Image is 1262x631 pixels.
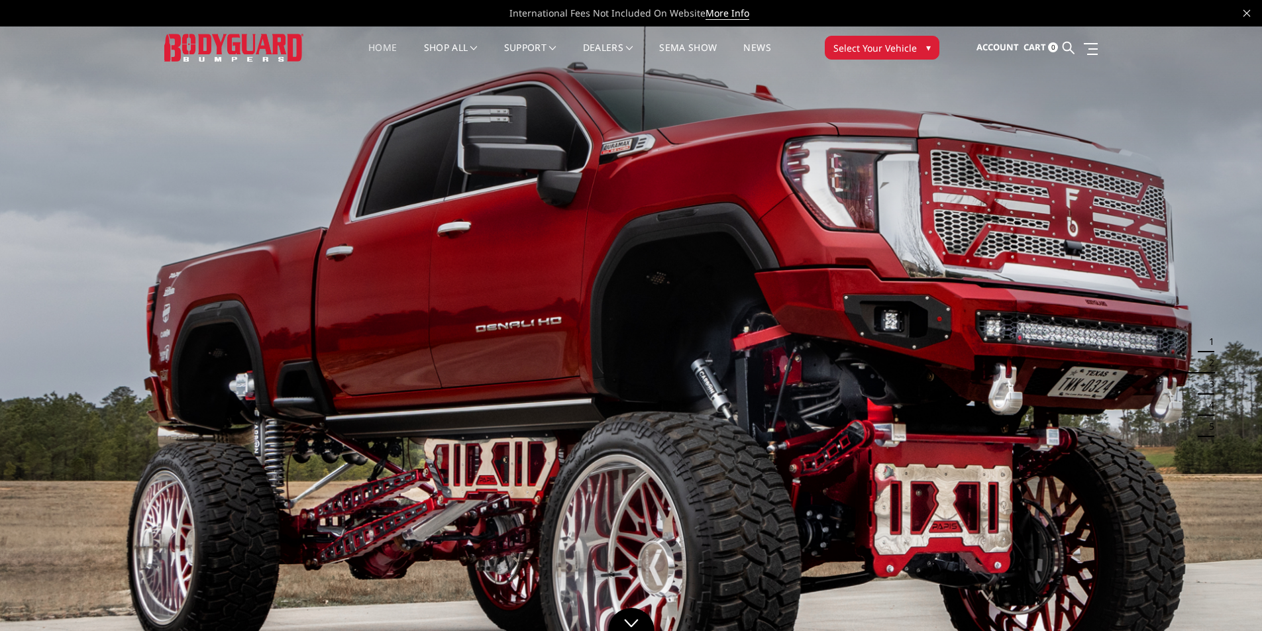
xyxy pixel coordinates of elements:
[1201,395,1214,416] button: 4 of 5
[743,43,770,69] a: News
[1201,416,1214,437] button: 5 of 5
[1201,331,1214,352] button: 1 of 5
[1048,42,1058,52] span: 0
[164,34,303,61] img: BODYGUARD BUMPERS
[976,30,1019,66] a: Account
[1024,41,1046,53] span: Cart
[1201,373,1214,395] button: 3 of 5
[583,43,633,69] a: Dealers
[659,43,717,69] a: SEMA Show
[1024,30,1058,66] a: Cart 0
[706,7,749,20] a: More Info
[424,43,478,69] a: shop all
[1201,352,1214,373] button: 2 of 5
[825,36,939,60] button: Select Your Vehicle
[608,608,655,631] a: Click to Down
[833,41,917,55] span: Select Your Vehicle
[926,40,931,54] span: ▾
[504,43,556,69] a: Support
[976,41,1019,53] span: Account
[368,43,397,69] a: Home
